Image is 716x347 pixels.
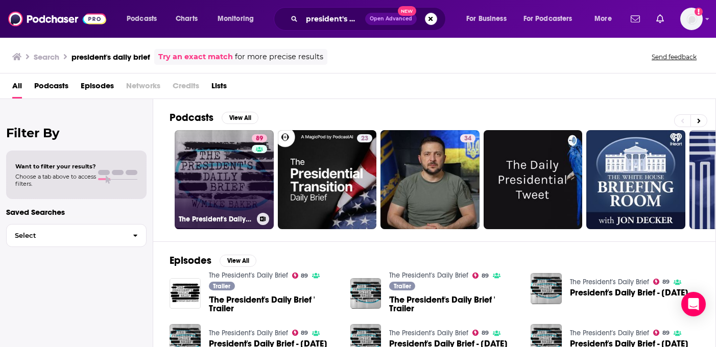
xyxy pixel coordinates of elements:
[361,134,368,144] span: 23
[8,9,106,29] img: Podchaser - Follow, Share and Rate Podcasts
[126,78,160,98] span: Networks
[482,274,489,278] span: 89
[681,292,706,316] div: Open Intercom Messenger
[570,329,649,337] a: The President's Daily Brief
[220,255,256,267] button: View All
[570,288,688,297] a: President's Daily Brief - April 12th, 2022
[34,78,68,98] a: Podcasts
[394,283,411,289] span: Trailer
[213,283,230,289] span: Trailer
[464,134,471,144] span: 34
[235,51,323,63] span: for more precise results
[365,13,417,25] button: Open AdvancedNew
[459,11,519,27] button: open menu
[170,254,211,267] h2: Episodes
[81,78,114,98] a: Episodes
[209,329,288,337] a: The President's Daily Brief
[380,130,480,229] a: 34
[6,224,147,247] button: Select
[170,111,258,124] a: PodcastsView All
[301,331,308,335] span: 89
[472,272,489,279] a: 89
[627,10,644,28] a: Show notifications dropdown
[531,273,562,304] img: President's Daily Brief - April 12th, 2022
[517,11,587,27] button: open menu
[176,12,198,26] span: Charts
[209,295,338,313] a: 'The President's Daily Brief ' Trailer
[6,207,147,217] p: Saved Searches
[210,11,267,27] button: open menu
[34,52,59,62] h3: Search
[649,53,700,61] button: Send feedback
[12,78,22,98] a: All
[158,51,233,63] a: Try an exact match
[252,134,267,142] a: 89
[653,330,670,336] a: 89
[680,8,703,30] img: User Profile
[218,12,254,26] span: Monitoring
[472,330,489,336] a: 89
[120,11,170,27] button: open menu
[127,12,157,26] span: Podcasts
[662,280,670,284] span: 89
[680,8,703,30] span: Logged in as teisenbe
[170,278,201,309] img: 'The President's Daily Brief ' Trailer
[662,331,670,335] span: 89
[283,7,456,31] div: Search podcasts, credits, & more...
[211,78,227,98] a: Lists
[173,78,199,98] span: Credits
[169,11,204,27] a: Charts
[680,8,703,30] button: Show profile menu
[170,254,256,267] a: EpisodesView All
[570,288,688,297] span: President's Daily Brief - [DATE]
[398,6,416,16] span: New
[466,12,507,26] span: For Business
[594,12,612,26] span: More
[7,232,125,239] span: Select
[460,134,475,142] a: 34
[695,8,703,16] svg: Add a profile image
[278,130,377,229] a: 23
[292,330,308,336] a: 89
[179,215,253,224] h3: The President's Daily Brief
[482,331,489,335] span: 89
[256,134,263,144] span: 89
[6,126,147,140] h2: Filter By
[357,134,372,142] a: 23
[15,163,96,170] span: Want to filter your results?
[652,10,668,28] a: Show notifications dropdown
[389,329,468,337] a: The President's Daily Brief
[15,173,96,187] span: Choose a tab above to access filters.
[301,274,308,278] span: 89
[292,272,308,279] a: 89
[389,295,518,313] a: 'The President's Daily Brief ' Trailer
[653,279,670,285] a: 89
[71,52,150,62] h3: president's daily brief
[389,271,468,280] a: The President's Daily Brief
[222,112,258,124] button: View All
[570,278,649,286] a: The President's Daily Brief
[587,11,625,27] button: open menu
[302,11,365,27] input: Search podcasts, credits, & more...
[175,130,274,229] a: 89The President's Daily Brief
[350,278,381,309] img: 'The President's Daily Brief ' Trailer
[170,111,213,124] h2: Podcasts
[370,16,412,21] span: Open Advanced
[209,271,288,280] a: The President's Daily Brief
[523,12,572,26] span: For Podcasters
